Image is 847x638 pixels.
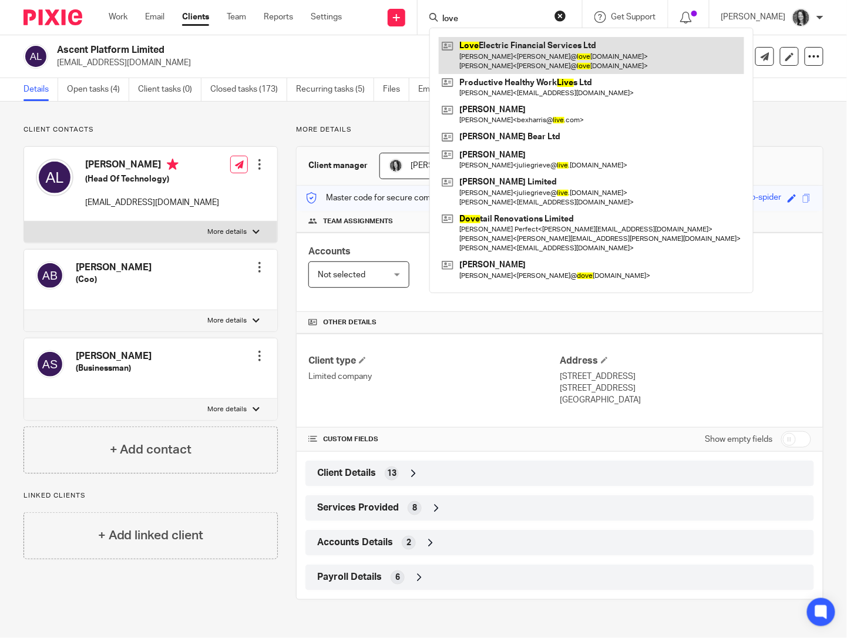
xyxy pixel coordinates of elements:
[207,405,247,414] p: More details
[23,44,48,69] img: svg%3E
[308,355,560,367] h4: Client type
[311,11,342,23] a: Settings
[705,434,773,445] label: Show empty fields
[383,78,409,101] a: Files
[323,217,393,226] span: Team assignments
[227,11,246,23] a: Team
[318,271,365,279] span: Not selected
[76,274,152,286] h5: (Coo)
[145,11,164,23] a: Email
[76,362,152,374] h5: (Businessman)
[110,441,192,459] h4: + Add contact
[387,468,396,479] span: 13
[109,11,127,23] a: Work
[85,197,219,209] p: [EMAIL_ADDRESS][DOMAIN_NAME]
[36,350,64,378] img: svg%3E
[23,78,58,101] a: Details
[317,467,376,479] span: Client Details
[167,159,179,170] i: Primary
[23,9,82,25] img: Pixie
[36,159,73,196] img: svg%3E
[411,162,475,170] span: [PERSON_NAME]
[85,173,219,185] h5: (Head Of Technology)
[57,44,542,56] h2: Ascent Platform Limited
[305,192,508,204] p: Master code for secure communications and files
[23,491,278,501] p: Linked clients
[36,261,64,290] img: svg%3E
[207,316,247,325] p: More details
[308,371,560,382] p: Limited company
[560,355,811,367] h4: Address
[395,572,400,583] span: 6
[560,371,811,382] p: [STREET_ADDRESS]
[317,536,393,549] span: Accounts Details
[182,11,209,23] a: Clients
[85,159,219,173] h4: [PERSON_NAME]
[207,227,247,237] p: More details
[317,502,399,514] span: Services Provided
[418,78,451,101] a: Emails
[611,13,656,21] span: Get Support
[98,526,204,545] h4: + Add linked client
[308,435,560,444] h4: CUSTOM FIELDS
[308,247,351,256] span: Accounts
[792,8,811,27] img: brodie%203%20small.jpg
[323,318,377,327] span: Other details
[210,78,287,101] a: Closed tasks (173)
[76,261,152,274] h4: [PERSON_NAME]
[23,125,278,135] p: Client contacts
[57,57,664,69] p: [EMAIL_ADDRESS][DOMAIN_NAME]
[296,125,824,135] p: More details
[721,11,786,23] p: [PERSON_NAME]
[406,537,411,549] span: 2
[560,394,811,406] p: [GEOGRAPHIC_DATA]
[317,571,382,583] span: Payroll Details
[441,14,547,25] input: Search
[138,78,201,101] a: Client tasks (0)
[554,10,566,22] button: Clear
[296,78,374,101] a: Recurring tasks (5)
[389,159,403,173] img: brodie%203%20small.jpg
[264,11,293,23] a: Reports
[308,160,368,172] h3: Client manager
[412,502,417,514] span: 8
[560,382,811,394] p: [STREET_ADDRESS]
[76,350,152,362] h4: [PERSON_NAME]
[67,78,129,101] a: Open tasks (4)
